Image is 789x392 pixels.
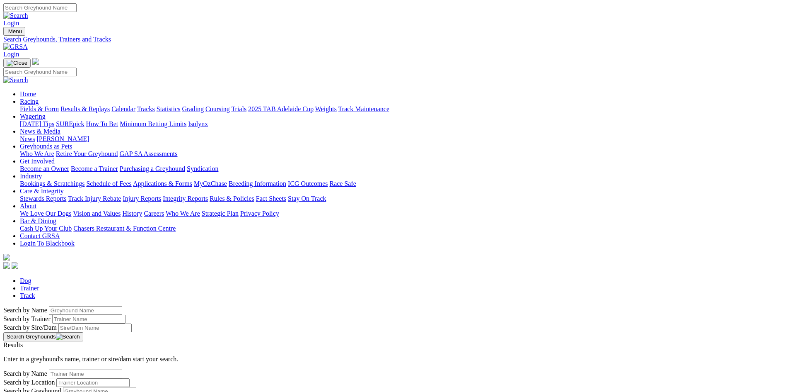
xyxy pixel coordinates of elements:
[86,120,118,127] a: How To Bet
[73,225,176,232] a: Chasers Restaurant & Function Centre
[3,355,786,363] p: Enter in a greyhound's name, trainer or sire/dam start your search.
[205,105,230,112] a: Coursing
[20,277,31,284] a: Dog
[3,307,47,314] label: Search by Name
[111,105,135,112] a: Calendar
[20,165,69,172] a: Become an Owner
[20,187,64,195] a: Care & Integrity
[3,332,83,341] button: Search Greyhounds
[122,210,142,217] a: History
[3,51,19,58] a: Login
[56,378,130,387] input: Search by Trainer Location
[20,120,54,127] a: [DATE] Tips
[120,165,185,172] a: Purchasing a Greyhound
[56,334,80,340] img: Search
[231,105,246,112] a: Trials
[12,262,18,269] img: twitter.svg
[187,165,218,172] a: Syndication
[52,315,125,324] input: Search by Trainer name
[20,225,786,232] div: Bar & Dining
[240,210,279,217] a: Privacy Policy
[20,90,36,97] a: Home
[20,180,786,187] div: Industry
[20,202,36,209] a: About
[329,180,356,187] a: Race Safe
[3,76,28,84] img: Search
[20,232,60,239] a: Contact GRSA
[157,105,181,112] a: Statistics
[144,210,164,217] a: Careers
[3,379,55,386] label: Search by Location
[86,180,131,187] a: Schedule of Fees
[20,150,54,157] a: Who We Are
[73,210,121,217] a: Vision and Values
[3,254,10,261] img: logo-grsa-white.png
[3,3,77,12] input: Search
[120,120,186,127] a: Minimum Betting Limits
[133,180,192,187] a: Applications & Forms
[3,370,47,377] label: Search by Name
[3,43,28,51] img: GRSA
[137,105,155,112] a: Tracks
[120,150,178,157] a: GAP SA Assessments
[20,217,56,224] a: Bar & Dining
[58,324,132,332] input: Search by Sire/Dam name
[202,210,239,217] a: Strategic Plan
[188,120,208,127] a: Isolynx
[288,195,326,202] a: Stay On Track
[20,292,35,299] a: Track
[36,135,89,142] a: [PERSON_NAME]
[20,225,72,232] a: Cash Up Your Club
[315,105,337,112] a: Weights
[20,135,35,142] a: News
[20,195,786,202] div: Care & Integrity
[20,113,46,120] a: Wagering
[20,105,786,113] div: Racing
[20,210,786,217] div: About
[20,143,72,150] a: Greyhounds as Pets
[20,210,71,217] a: We Love Our Dogs
[20,105,59,112] a: Fields & Form
[20,158,55,165] a: Get Involved
[56,150,118,157] a: Retire Your Greyhound
[60,105,110,112] a: Results & Replays
[229,180,286,187] a: Breeding Information
[49,306,122,315] input: Search by Greyhound name
[3,58,31,68] button: Toggle navigation
[182,105,204,112] a: Grading
[3,19,19,27] a: Login
[20,165,786,173] div: Get Involved
[3,27,25,36] button: Toggle navigation
[288,180,328,187] a: ICG Outcomes
[163,195,208,202] a: Integrity Reports
[166,210,200,217] a: Who We Are
[20,98,39,105] a: Racing
[20,135,786,143] div: News & Media
[20,120,786,128] div: Wagering
[20,180,84,187] a: Bookings & Scratchings
[256,195,286,202] a: Fact Sheets
[338,105,389,112] a: Track Maintenance
[71,165,118,172] a: Become a Trainer
[20,195,66,202] a: Stewards Reports
[7,60,27,66] img: Close
[194,180,227,187] a: MyOzChase
[20,240,75,247] a: Login To Blackbook
[68,195,121,202] a: Track Injury Rebate
[3,341,786,349] div: Results
[210,195,254,202] a: Rules & Policies
[3,262,10,269] img: facebook.svg
[248,105,314,112] a: 2025 TAB Adelaide Cup
[20,285,39,292] a: Trainer
[32,58,39,65] img: logo-grsa-white.png
[56,120,84,127] a: SUREpick
[3,12,28,19] img: Search
[123,195,161,202] a: Injury Reports
[3,68,77,76] input: Search
[3,315,51,322] label: Search by Trainer
[20,173,42,180] a: Industry
[3,36,786,43] a: Search Greyhounds, Trainers and Tracks
[20,150,786,158] div: Greyhounds as Pets
[8,28,22,34] span: Menu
